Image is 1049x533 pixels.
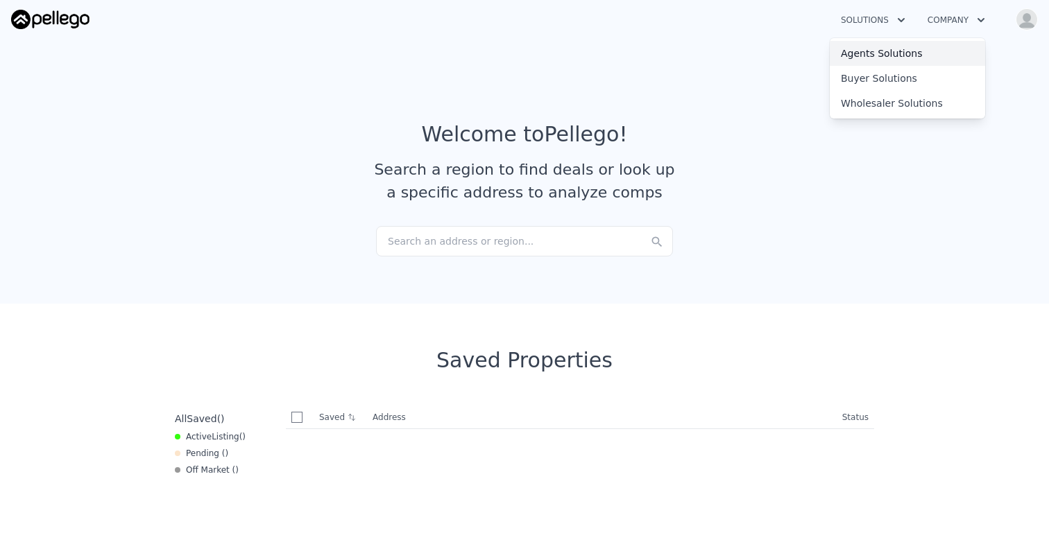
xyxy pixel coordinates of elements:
[367,406,837,429] th: Address
[422,122,628,147] div: Welcome to Pellego !
[1016,8,1038,30] img: avatar
[11,10,89,29] img: Pellego
[314,406,367,428] th: Saved
[186,431,246,442] span: Active ( )
[212,432,239,442] span: Listing
[187,413,216,424] span: Saved
[175,448,228,459] div: Pending ( )
[830,38,985,119] div: Solutions
[830,66,985,91] a: Buyer Solutions
[169,348,880,373] div: Saved Properties
[830,41,985,66] a: Agents Solutions
[916,8,996,33] button: Company
[830,91,985,116] a: Wholesaler Solutions
[837,406,874,429] th: Status
[830,8,916,33] button: Solutions
[175,412,225,426] div: All ( )
[369,158,680,204] div: Search a region to find deals or look up a specific address to analyze comps
[376,226,673,256] div: Search an address or region...
[175,464,239,475] div: Off Market ( )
